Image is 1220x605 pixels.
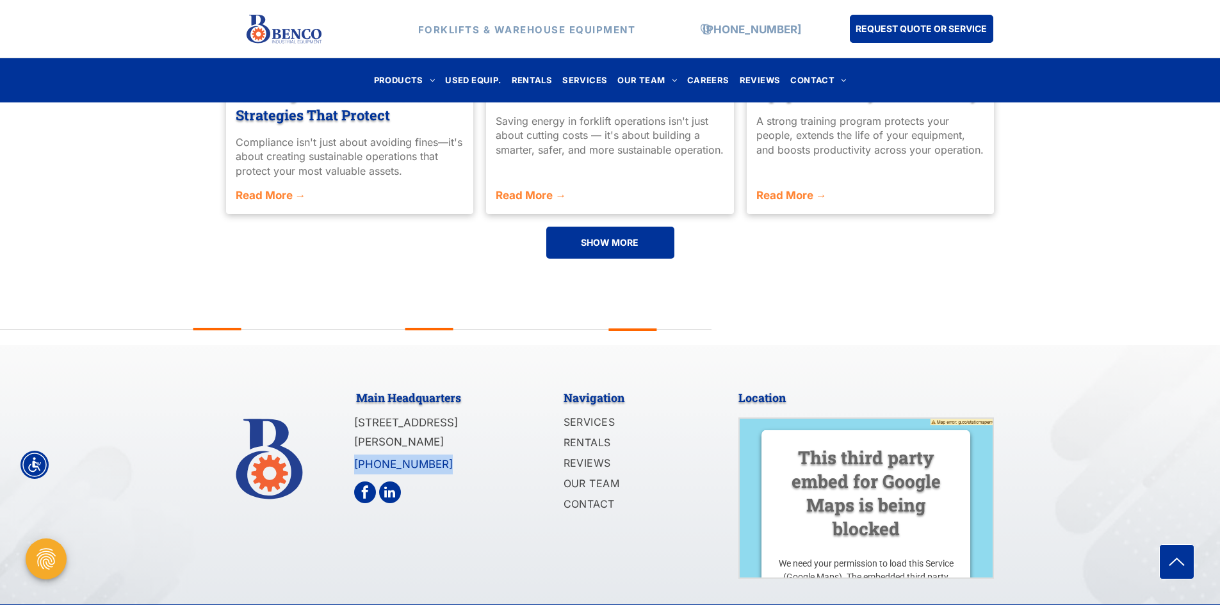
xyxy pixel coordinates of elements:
a: CAREERS [682,72,735,89]
a: Read More → [236,188,464,204]
a: CONTACT [564,495,702,515]
a: facebook [354,481,376,503]
div: Accessibility Menu [20,451,49,479]
a: REVIEWS [735,72,786,89]
span: [STREET_ADDRESS][PERSON_NAME] [354,416,458,449]
strong: FORKLIFTS & WAREHOUSE EQUIPMENT [418,23,636,35]
span: Location [738,390,786,405]
a: OUR TEAM [612,72,682,89]
span: Navigation [564,390,624,405]
a: Read More → [756,188,985,204]
a: RENTALS [507,72,558,89]
a: RENTALS [564,433,702,454]
span: SHOW MORE [581,230,638,254]
a: CONTACT [785,72,851,89]
a: linkedin [379,481,401,503]
a: PRODUCTS [369,72,441,89]
span: REQUEST QUOTE OR SERVICE [856,17,987,40]
div: Compliance isn't just about avoiding fines—it's about creating sustainable operations that protec... [236,135,464,178]
div: Saving energy in forklift operations isn't just about cutting costs — it's about building a smart... [496,114,724,157]
a: [PHONE_NUMBER] [354,458,453,471]
a: [PHONE_NUMBER] [703,22,801,35]
a: Read More → [496,188,724,204]
span: Main Headquarters [356,390,461,405]
a: SERVICES [557,72,612,89]
h3: This third party embed for Google Maps is being blocked [777,445,955,540]
a: REVIEWS [564,454,702,474]
div: A strong training program protects your people, extends the life of your equipment, and boosts pr... [756,114,985,157]
a: USED EQUIP. [440,72,506,89]
a: REQUEST QUOTE OR SERVICE [850,15,993,43]
a: SERVICES [564,413,702,433]
a: OUR TEAM [564,474,702,495]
